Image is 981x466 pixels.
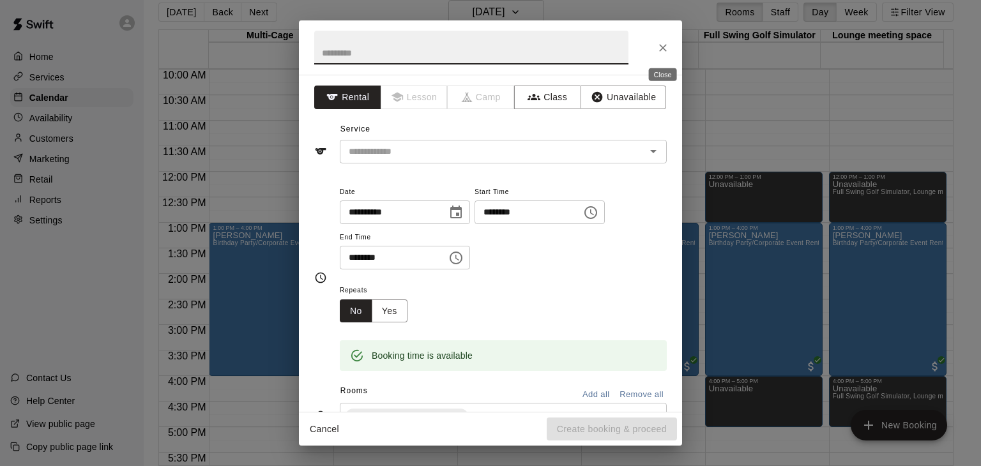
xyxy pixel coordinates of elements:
span: Start Time [475,184,605,201]
div: Full Swing Golf Simulator [346,409,468,424]
button: Unavailable [581,86,666,109]
button: Open [644,142,662,160]
div: outlined button group [340,299,407,323]
svg: Rooms [314,410,327,423]
span: Service [340,124,370,133]
button: Remove all [616,385,667,405]
button: Choose time, selected time is 10:30 AM [578,200,604,225]
span: Camps can only be created in the Services page [448,86,515,109]
svg: Service [314,145,327,158]
button: Yes [372,299,407,323]
span: Rooms [340,386,368,395]
span: Full Swing Golf Simulator [346,410,458,423]
div: Close [649,68,677,81]
button: Class [514,86,581,109]
button: Choose time, selected time is 11:00 AM [443,245,469,271]
button: Add all [575,385,616,405]
button: Open [644,407,662,425]
span: Lessons must be created in the Services page first [381,86,448,109]
div: Booking time is available [372,344,473,367]
span: Repeats [340,282,418,299]
button: Cancel [304,417,345,441]
button: Close [651,36,674,59]
button: Choose date, selected date is Sep 7, 2025 [443,200,469,225]
button: Rental [314,86,381,109]
span: End Time [340,229,470,246]
button: No [340,299,372,323]
span: Date [340,184,470,201]
svg: Timing [314,271,327,284]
